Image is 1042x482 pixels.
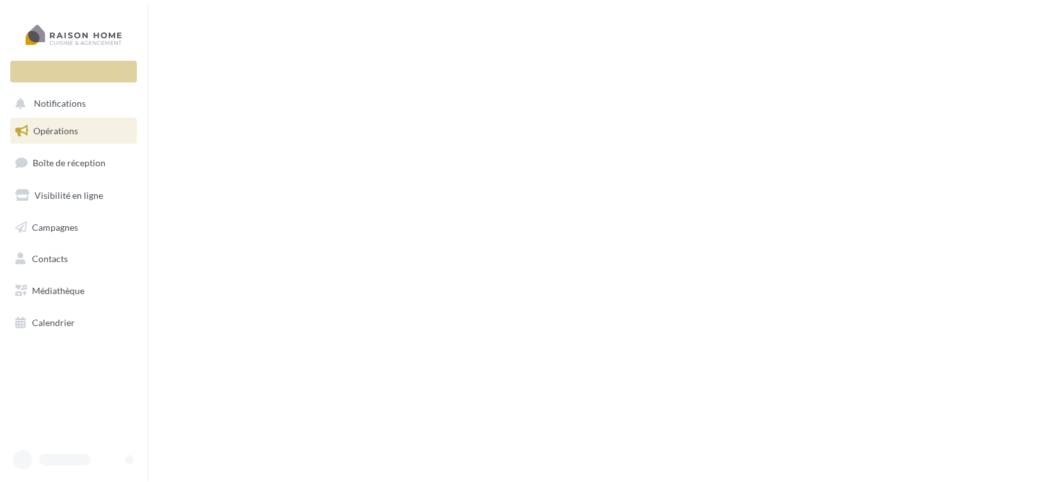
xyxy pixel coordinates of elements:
[33,157,106,168] span: Boîte de réception
[33,125,78,136] span: Opérations
[32,221,78,232] span: Campagnes
[8,277,139,304] a: Médiathèque
[10,61,137,82] div: Nouvelle campagne
[35,190,103,201] span: Visibilité en ligne
[8,214,139,241] a: Campagnes
[8,309,139,336] a: Calendrier
[8,182,139,209] a: Visibilité en ligne
[32,317,75,328] span: Calendrier
[8,118,139,144] a: Opérations
[32,253,68,264] span: Contacts
[32,285,84,296] span: Médiathèque
[34,98,86,109] span: Notifications
[8,149,139,176] a: Boîte de réception
[8,245,139,272] a: Contacts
